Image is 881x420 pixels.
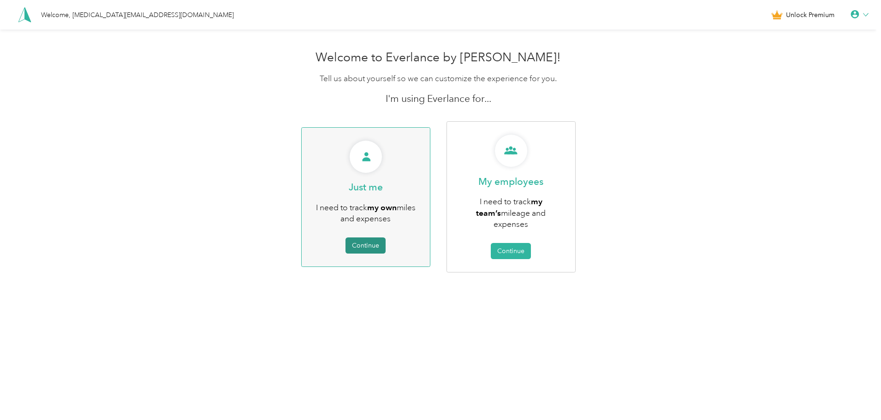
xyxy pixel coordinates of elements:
[491,243,531,259] button: Continue
[41,10,234,20] div: Welcome, [MEDICAL_DATA][EMAIL_ADDRESS][DOMAIN_NAME]
[829,368,881,420] iframe: Everlance-gr Chat Button Frame
[219,73,657,84] p: Tell us about yourself so we can customize the experience for you.
[219,92,657,105] p: I'm using Everlance for...
[349,181,383,194] p: Just me
[476,196,546,229] span: I need to track mileage and expenses
[367,202,397,212] b: my own
[345,237,386,254] button: Continue
[786,10,834,20] span: Unlock Premium
[476,196,542,218] b: my team’s
[219,50,657,65] h1: Welcome to Everlance by [PERSON_NAME]!
[316,202,416,224] span: I need to track miles and expenses
[478,175,543,188] p: My employees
